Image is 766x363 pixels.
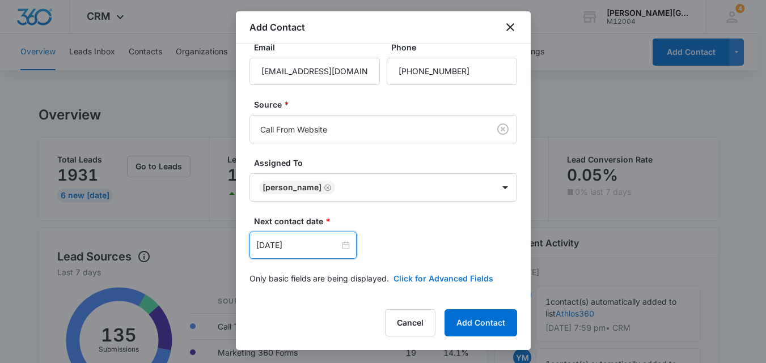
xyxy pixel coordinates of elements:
button: Clear [494,120,512,138]
label: Email [254,41,384,53]
button: close [503,20,517,34]
label: Assigned To [254,157,522,169]
button: Click for Advanced Fields [393,272,493,284]
label: Next contact date [254,215,522,227]
label: Phone [391,41,522,53]
div: Remove Ekaterina Deriabina [321,183,332,191]
button: Cancel [385,309,435,336]
label: Source [254,99,522,110]
button: Add Contact [445,309,517,336]
input: Email [249,58,380,85]
input: Sep 9, 2025 [256,239,340,251]
input: Phone [387,58,517,85]
p: Only basic fields are being displayed. [249,272,389,284]
div: [PERSON_NAME] [263,183,321,191]
h1: Add Contact [249,20,305,34]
